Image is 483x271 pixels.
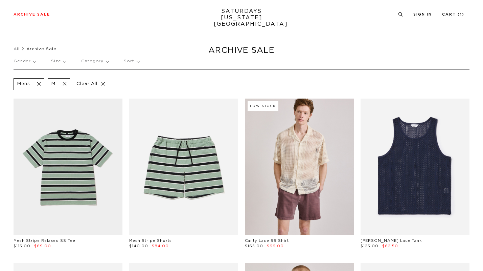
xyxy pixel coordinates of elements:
[73,78,108,90] p: Clear All
[26,47,56,51] span: Archive Sale
[124,54,139,69] p: Sort
[248,101,278,111] div: Low Stock
[382,244,398,248] span: $62.50
[51,81,55,87] p: M
[129,244,148,248] span: $140.00
[14,54,36,69] p: Gender
[413,13,432,16] a: Sign In
[14,13,50,16] a: Archive Sale
[14,244,30,248] span: $115.00
[129,239,172,243] a: Mesh Stripe Shorts
[361,239,422,243] a: [PERSON_NAME] Lace Tank
[245,239,289,243] a: Canty Lace SS Shirt
[14,47,20,51] a: All
[81,54,109,69] p: Category
[34,244,51,248] span: $69.00
[442,13,464,16] a: Cart (1)
[14,239,75,243] a: Mesh Stripe Relaxed SS Tee
[17,81,30,87] p: Mens
[267,244,284,248] span: $66.00
[152,244,169,248] span: $84.00
[245,244,263,248] span: $165.00
[361,244,378,248] span: $125.00
[214,8,270,27] a: SATURDAYS[US_STATE][GEOGRAPHIC_DATA]
[460,13,462,16] small: 1
[51,54,66,69] p: Size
